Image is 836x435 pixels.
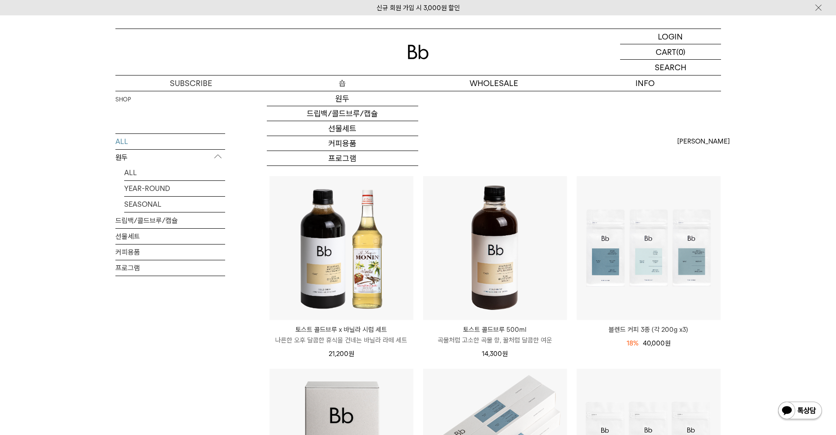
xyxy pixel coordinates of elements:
a: 프로그램 [115,260,225,276]
span: 21,200 [329,350,354,358]
a: LOGIN [620,29,721,44]
p: WHOLESALE [418,75,570,91]
span: 원 [348,350,354,358]
img: 카카오톡 채널 1:1 채팅 버튼 [777,401,823,422]
span: [PERSON_NAME] [677,136,730,147]
a: 드립백/콜드브루/캡슐 [115,213,225,228]
a: 원두 [267,91,418,106]
a: 선물세트 [115,229,225,244]
a: ALL [115,134,225,149]
a: SUBSCRIBE [115,75,267,91]
a: 커피용품 [267,136,418,151]
span: 원 [502,350,508,358]
p: LOGIN [658,29,683,44]
p: CART [656,44,676,59]
div: 18% [627,338,639,349]
a: ALL [124,165,225,180]
p: 원두 [115,150,225,165]
a: CART (0) [620,44,721,60]
a: YEAR-ROUND [124,181,225,196]
a: 프로그램 [267,151,418,166]
span: 40,000 [643,339,671,347]
p: 토스트 콜드브루 x 바닐라 시럽 세트 [269,324,413,335]
img: 토스트 콜드브루 500ml [423,176,567,320]
a: 커피용품 [115,244,225,260]
img: 토스트 콜드브루 x 바닐라 시럽 세트 [269,176,413,320]
a: 블렌드 커피 3종 (각 200g x3) [577,324,721,335]
a: 토스트 콜드브루 x 바닐라 시럽 세트 나른한 오후 달콤한 휴식을 건네는 바닐라 라떼 세트 [269,324,413,345]
p: 토스트 콜드브루 500ml [423,324,567,335]
p: (0) [676,44,685,59]
img: 블렌드 커피 3종 (각 200g x3) [577,176,721,320]
a: 숍 [267,75,418,91]
p: 나른한 오후 달콤한 휴식을 건네는 바닐라 라떼 세트 [269,335,413,345]
img: 로고 [408,45,429,59]
p: SEARCH [655,60,686,75]
a: 신규 회원 가입 시 3,000원 할인 [377,4,460,12]
span: 원 [665,339,671,347]
a: 드립백/콜드브루/캡슐 [267,106,418,121]
p: 곡물처럼 고소한 곡물 향, 꿀처럼 달콤한 여운 [423,335,567,345]
a: SEASONAL [124,197,225,212]
a: 선물세트 [267,121,418,136]
a: 토스트 콜드브루 500ml 곡물처럼 고소한 곡물 향, 꿀처럼 달콤한 여운 [423,324,567,345]
a: SHOP [115,95,131,104]
p: INFO [570,75,721,91]
span: 14,300 [482,350,508,358]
